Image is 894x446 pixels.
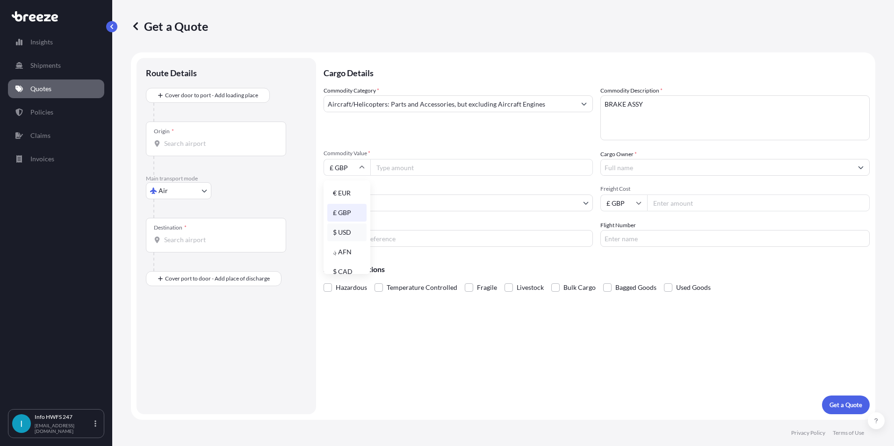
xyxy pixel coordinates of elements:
a: Insights [8,33,104,51]
label: Cargo Owner [600,150,637,159]
input: Your internal reference [324,230,593,247]
span: Air [159,186,168,195]
div: ؋ AFN [327,243,367,261]
div: € EUR [327,184,367,202]
p: Invoices [30,154,54,164]
a: Policies [8,103,104,122]
label: Commodity Category [324,86,379,95]
p: Cargo Details [324,58,870,86]
span: Hazardous [336,281,367,295]
span: Cover door to port - Add loading place [165,91,258,100]
input: Enter amount [647,194,870,211]
p: Shipments [30,61,61,70]
div: $ CAD [327,263,367,281]
button: Get a Quote [822,396,870,414]
a: Shipments [8,56,104,75]
p: Route Details [146,67,197,79]
a: Terms of Use [833,429,864,437]
button: Cover port to door - Add place of discharge [146,271,281,286]
button: Show suggestions [576,95,592,112]
p: Claims [30,131,50,140]
button: Cover door to port - Add loading place [146,88,270,103]
span: Used Goods [676,281,711,295]
input: Full name [601,159,852,176]
button: Select transport [146,182,211,199]
p: Policies [30,108,53,117]
div: Destination [154,224,187,231]
a: Privacy Policy [791,429,825,437]
span: I [20,419,23,428]
a: Quotes [8,79,104,98]
a: Invoices [8,150,104,168]
div: Origin [154,128,174,135]
p: Special Conditions [324,266,870,273]
p: Get a Quote [829,400,862,410]
input: Type amount [370,159,593,176]
span: Fragile [477,281,497,295]
p: Get a Quote [131,19,208,34]
input: Destination [164,235,274,245]
span: Cover port to door - Add place of discharge [165,274,270,283]
span: Bulk Cargo [563,281,596,295]
div: £ GBP [327,204,367,222]
button: Pallet [324,194,593,211]
p: Main transport mode [146,175,307,182]
button: Show suggestions [852,159,869,176]
p: [EMAIL_ADDRESS][DOMAIN_NAME] [35,423,93,434]
label: Flight Number [600,221,636,230]
p: Info HWFS 247 [35,413,93,421]
span: Temperature Controlled [387,281,457,295]
span: Livestock [517,281,544,295]
p: Insights [30,37,53,47]
span: Freight Cost [600,185,870,193]
input: Select a commodity type [324,95,576,112]
p: Quotes [30,84,51,94]
input: Enter name [600,230,870,247]
div: $ USD [327,223,367,241]
label: Commodity Description [600,86,663,95]
input: Origin [164,139,274,148]
a: Claims [8,126,104,145]
span: Bagged Goods [615,281,656,295]
span: Commodity Value [324,150,593,157]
